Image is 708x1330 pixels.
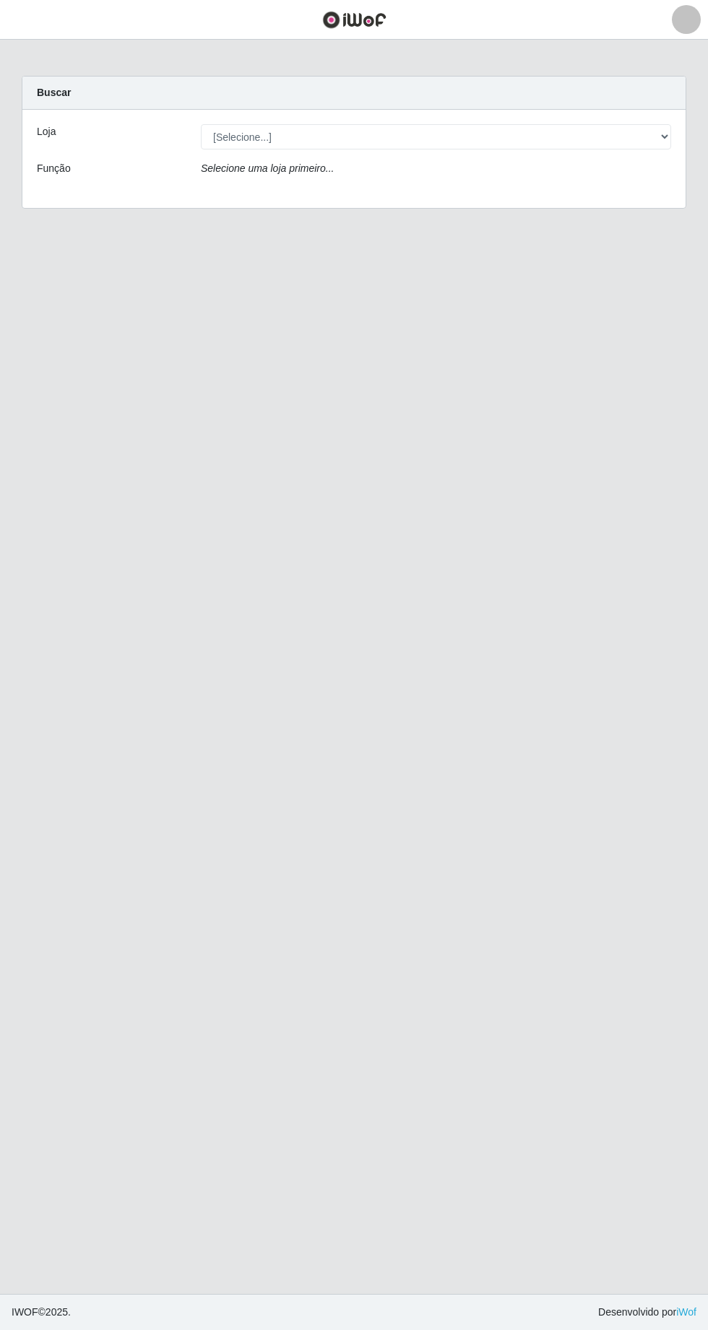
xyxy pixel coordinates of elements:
[322,11,387,29] img: CoreUI Logo
[676,1306,696,1318] a: iWof
[12,1305,71,1320] span: © 2025 .
[37,124,56,139] label: Loja
[12,1306,38,1318] span: IWOF
[37,161,71,176] label: Função
[598,1305,696,1320] span: Desenvolvido por
[201,162,334,174] i: Selecione uma loja primeiro...
[37,87,71,98] strong: Buscar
